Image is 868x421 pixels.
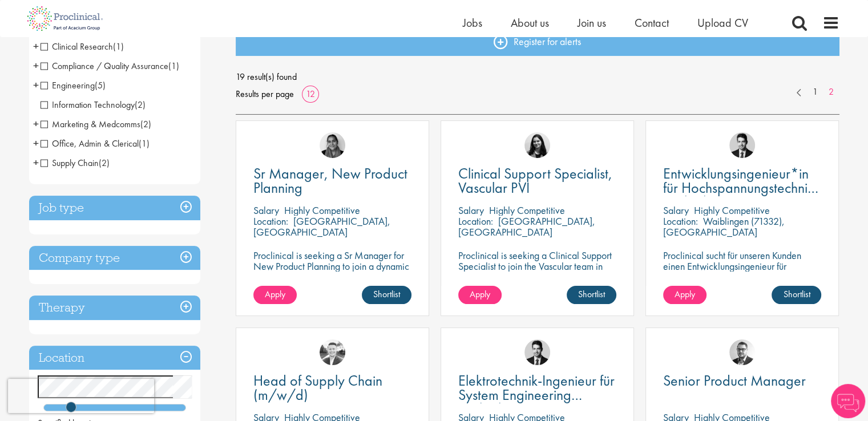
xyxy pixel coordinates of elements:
[694,204,770,217] p: Highly Competitive
[33,115,39,132] span: +
[253,164,407,197] span: Sr Manager, New Product Planning
[253,204,279,217] span: Salary
[675,288,695,300] span: Apply
[729,132,755,158] img: Thomas Wenig
[135,99,146,111] span: (2)
[8,379,154,413] iframe: reCAPTCHA
[567,286,616,304] a: Shortlist
[663,286,706,304] a: Apply
[41,99,146,111] span: Information Technology
[458,250,616,304] p: Proclinical is seeking a Clinical Support Specialist to join the Vascular team in [GEOGRAPHIC_DAT...
[463,15,482,30] a: Jobs
[663,374,821,388] a: Senior Product Manager
[33,154,39,171] span: +
[578,15,606,30] a: Join us
[511,15,549,30] a: About us
[253,214,390,238] p: [GEOGRAPHIC_DATA], [GEOGRAPHIC_DATA]
[807,86,823,99] a: 1
[236,86,294,103] span: Results per page
[663,204,689,217] span: Salary
[139,137,150,149] span: (1)
[458,164,612,197] span: Clinical Support Specialist, Vascular PVI
[140,118,151,130] span: (2)
[33,76,39,94] span: +
[253,286,297,304] a: Apply
[284,204,360,217] p: Highly Competitive
[29,246,200,270] h3: Company type
[113,41,124,52] span: (1)
[236,68,839,86] span: 19 result(s) found
[33,38,39,55] span: +
[41,157,110,169] span: Supply Chain
[823,86,839,99] a: 2
[41,41,124,52] span: Clinical Research
[99,157,110,169] span: (2)
[831,384,865,418] img: Chatbot
[458,167,616,195] a: Clinical Support Specialist, Vascular PVI
[95,79,106,91] span: (5)
[41,41,113,52] span: Clinical Research
[41,79,106,91] span: Engineering
[458,204,484,217] span: Salary
[470,288,490,300] span: Apply
[320,339,345,365] img: Lukas Eckert
[41,118,151,130] span: Marketing & Medcomms
[663,167,821,195] a: Entwicklungsingenieur*in für Hochspannungstechnik (m/w/d)
[236,27,839,56] a: Register for alerts
[253,214,288,228] span: Location:
[635,15,669,30] a: Contact
[41,118,140,130] span: Marketing & Medcomms
[302,88,319,100] a: 12
[663,250,821,282] p: Proclinical sucht für unseren Kunden einen Entwicklungsingenieur für Hochspannungstechnik (m/w/d).
[697,15,748,30] a: Upload CV
[458,371,615,419] span: Elektrotechnik-Ingenieur für System Engineering (m/w/d)
[362,286,411,304] a: Shortlist
[772,286,821,304] a: Shortlist
[253,167,411,195] a: Sr Manager, New Product Planning
[663,214,785,238] p: Waiblingen (71332), [GEOGRAPHIC_DATA]
[458,214,493,228] span: Location:
[253,371,382,404] span: Head of Supply Chain (m/w/d)
[458,286,502,304] a: Apply
[41,79,95,91] span: Engineering
[524,132,550,158] img: Indre Stankeviciute
[41,137,150,149] span: Office, Admin & Clerical
[33,135,39,152] span: +
[729,339,755,365] img: Niklas Kaminski
[524,339,550,365] img: Thomas Wenig
[41,137,139,149] span: Office, Admin & Clerical
[29,295,200,320] h3: Therapy
[41,99,135,111] span: Information Technology
[29,346,200,370] h3: Location
[458,214,595,238] p: [GEOGRAPHIC_DATA], [GEOGRAPHIC_DATA]
[663,164,818,212] span: Entwicklungsingenieur*in für Hochspannungstechnik (m/w/d)
[41,60,168,72] span: Compliance / Quality Assurance
[489,204,565,217] p: Highly Competitive
[663,214,698,228] span: Location:
[458,374,616,402] a: Elektrotechnik-Ingenieur für System Engineering (m/w/d)
[253,374,411,402] a: Head of Supply Chain (m/w/d)
[253,250,411,282] p: Proclinical is seeking a Sr Manager for New Product Planning to join a dynamic team on a permanen...
[265,288,285,300] span: Apply
[41,60,179,72] span: Compliance / Quality Assurance
[320,132,345,158] img: Anjali Parbhu
[168,60,179,72] span: (1)
[41,157,99,169] span: Supply Chain
[663,371,806,390] span: Senior Product Manager
[29,196,200,220] h3: Job type
[33,57,39,74] span: +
